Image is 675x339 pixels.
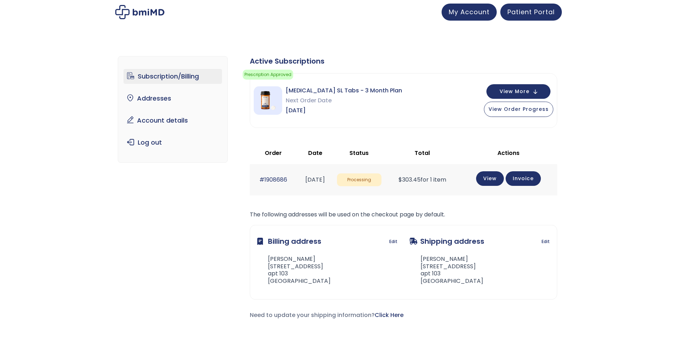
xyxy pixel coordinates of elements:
span: Processing [337,173,381,187]
span: Status [349,149,369,157]
span: View Order Progress [489,106,549,113]
span: Prescription Approved [243,70,293,80]
a: Edit [389,237,397,247]
span: View More [500,89,529,94]
span: [MEDICAL_DATA] SL Tabs - 3 Month Plan [286,86,402,96]
a: Invoice [506,171,541,186]
h3: Shipping address [409,232,484,250]
a: View [476,171,504,186]
a: Click Here [375,311,404,319]
span: 303.45 [399,176,421,184]
a: Subscription/Billing [123,69,222,84]
span: Date [308,149,322,157]
span: Order [265,149,282,157]
td: for 1 item [385,164,459,195]
span: $ [399,176,402,184]
a: Patient Portal [500,4,562,21]
a: My Account [442,4,497,21]
a: #1908686 [259,176,287,184]
span: Next Order Date [286,96,402,106]
address: [PERSON_NAME] [STREET_ADDRESS] apt 103 [GEOGRAPHIC_DATA] [257,255,331,285]
span: Patient Portal [507,7,555,16]
img: My account [115,5,164,19]
div: Active Subscriptions [250,56,557,66]
time: [DATE] [305,176,325,184]
h3: Billing address [257,232,321,250]
a: Log out [123,135,222,150]
a: Addresses [123,91,222,106]
button: View Order Progress [484,102,553,117]
nav: Account pages [118,56,228,163]
span: [DATE] [286,106,402,115]
a: Account details [123,113,222,128]
button: View More [486,84,550,99]
p: The following addresses will be used on the checkout page by default. [250,210,557,220]
a: Edit [542,237,550,247]
address: [PERSON_NAME] [STREET_ADDRESS] apt 103 [GEOGRAPHIC_DATA] [409,255,483,285]
span: Need to update your shipping information? [250,311,404,319]
span: Actions [497,149,520,157]
span: Total [415,149,430,157]
span: My Account [449,7,490,16]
